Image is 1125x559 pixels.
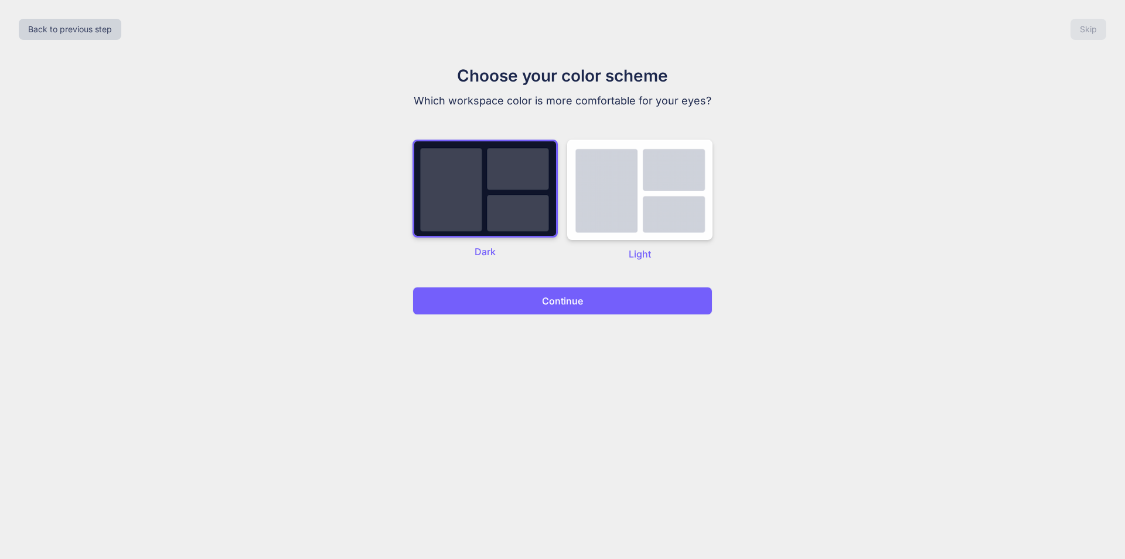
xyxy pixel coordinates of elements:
img: dark [567,140,712,240]
button: Back to previous step [19,19,121,40]
p: Which workspace color is more comfortable for your eyes? [366,93,759,109]
img: dark [412,140,558,238]
h1: Choose your color scheme [366,63,759,88]
button: Continue [412,287,712,315]
button: Skip [1071,19,1106,40]
p: Continue [542,294,583,308]
p: Light [567,247,712,261]
p: Dark [412,245,558,259]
